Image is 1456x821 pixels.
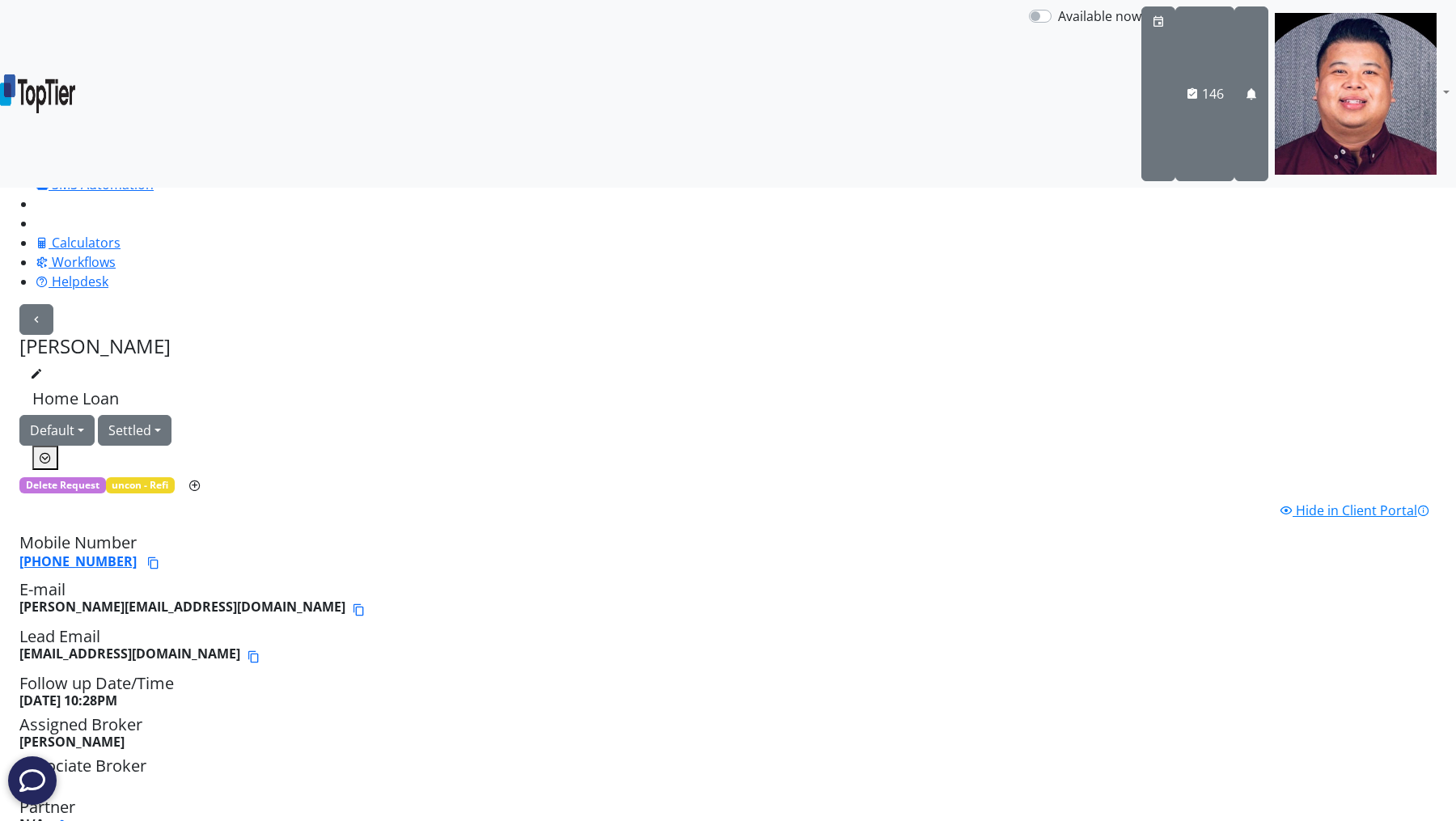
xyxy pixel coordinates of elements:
[19,627,1437,667] h5: Lead Email
[36,176,154,193] a: SMS Automation
[19,533,1437,573] h5: Mobile Number
[352,599,366,620] button: Copy email
[19,692,117,709] b: [DATE] 10:28PM
[19,477,106,493] span: Delete Request
[1202,85,1224,103] span: 146
[19,672,174,694] span: Follow up Date/Time
[36,234,121,252] a: Calculators
[1275,13,1437,175] img: e310ebdf-1855-410b-9d61-d1abdff0f2ad-637831748356285317.png
[32,389,159,408] h5: Home Loan
[36,273,108,290] a: Helpdesk
[1280,501,1430,519] a: Hide in Client Portal
[19,552,137,570] a: [PHONE_NUMBER]
[19,646,240,667] b: [EMAIL_ADDRESS][DOMAIN_NAME]
[247,646,261,667] button: Copy email
[19,335,171,358] h4: [PERSON_NAME]
[19,715,1437,750] h5: Assigned Broker
[52,253,116,271] span: Workflows
[1175,6,1234,181] button: 146
[98,415,171,446] button: Settled
[1058,7,1141,25] span: Available now
[19,599,345,620] b: [PERSON_NAME][EMAIL_ADDRESS][DOMAIN_NAME]
[112,478,168,492] span: uncon - Refi
[19,756,1437,791] h5: Associate Broker
[19,733,125,751] b: [PERSON_NAME]
[146,552,161,573] button: Copy phone
[19,415,95,446] button: Default
[106,477,176,493] span: uncon - Refi
[19,580,1437,620] h5: E-mail
[36,253,116,271] a: Workflows
[52,273,108,290] span: Helpdesk
[52,234,121,252] span: Calculators
[1296,501,1430,519] span: Hide in Client Portal
[26,478,99,492] span: Delete Request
